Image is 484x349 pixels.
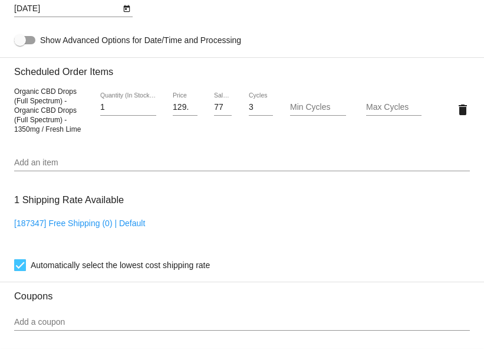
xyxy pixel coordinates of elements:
[14,57,470,77] h3: Scheduled Order Items
[366,103,422,112] input: Max Cycles
[31,258,210,272] span: Automatically select the lowest cost shipping rate
[14,187,124,213] h3: 1 Shipping Rate Available
[249,103,274,112] input: Cycles
[14,4,120,14] input: Next Occurrence Date
[14,318,470,327] input: Add a coupon
[120,2,133,14] button: Open calendar
[14,218,145,228] a: [187347] Free Shipping (0) | Default
[173,103,197,112] input: Price
[214,103,232,112] input: Sale Price
[456,103,470,117] mat-icon: delete
[290,103,346,112] input: Min Cycles
[40,34,241,46] span: Show Advanced Options for Date/Time and Processing
[14,282,470,302] h3: Coupons
[100,103,156,112] input: Quantity (In Stock: 985)
[14,158,470,168] input: Add an item
[14,87,81,133] span: Organic CBD Drops (Full Spectrum) - Organic CBD Drops (Full Spectrum) - 1350mg / Fresh Lime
